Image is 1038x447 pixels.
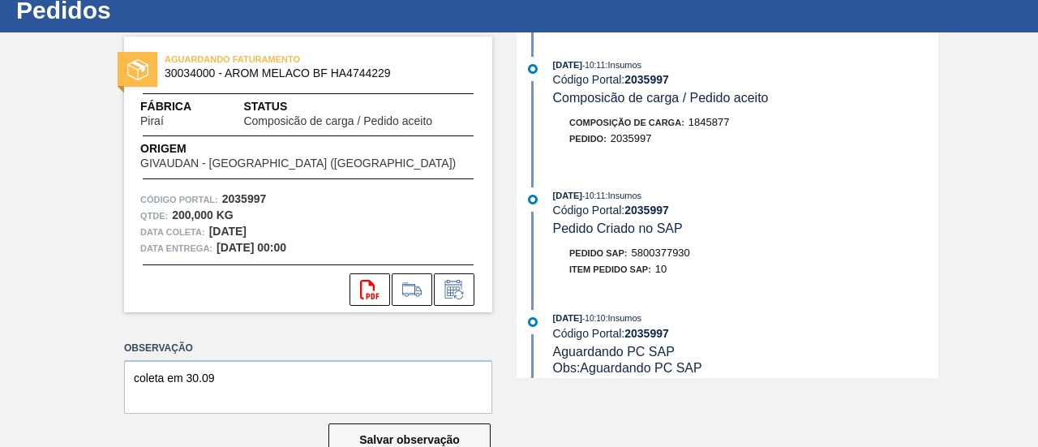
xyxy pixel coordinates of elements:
label: Observação [124,337,492,360]
span: : Insumos [605,313,641,323]
span: 10 [655,263,667,275]
span: Qtde : [140,208,168,224]
span: Status [243,98,476,115]
span: Código Portal: [140,191,218,208]
img: atual [528,64,538,74]
img: status [127,59,148,80]
span: - 10:11 [582,191,605,200]
span: : Insumos [605,60,641,70]
span: Fábrica [140,98,215,115]
span: Piraí [140,115,164,127]
div: Ir para Composição de Carga [392,273,432,306]
span: GIVAUDAN - [GEOGRAPHIC_DATA] ([GEOGRAPHIC_DATA]) [140,157,456,170]
span: Pedido SAP: [569,248,628,258]
span: Item pedido SAP: [569,264,651,274]
strong: 200,000 KG [172,208,234,221]
span: Composição de Carga : [569,118,684,127]
strong: 2035997 [624,327,669,340]
strong: [DATE] 00:00 [217,241,286,254]
strong: 2035997 [624,73,669,86]
span: AGUARDANDO FATURAMENTO [165,51,392,67]
span: 2035997 [611,132,652,144]
span: 5800377930 [632,247,690,259]
img: atual [528,317,538,327]
span: [DATE] [553,191,582,200]
div: Código Portal: [553,327,938,340]
span: Composicão de carga / Pedido aceito [553,91,769,105]
span: Origem [140,140,476,157]
span: Composicão de carga / Pedido aceito [243,115,432,127]
span: Data entrega: [140,240,212,256]
img: atual [528,195,538,204]
strong: 2035997 [624,204,669,217]
textarea: coleta em 30.09 [124,360,492,414]
strong: [DATE] [209,225,247,238]
span: Obs: Aguardando PC SAP [553,361,702,375]
div: Abrir arquivo PDF [350,273,390,306]
div: Código Portal: [553,204,938,217]
span: [DATE] [553,60,582,70]
div: Informar alteração no pedido [434,273,474,306]
span: - 10:10 [582,314,605,323]
span: - 10:11 [582,61,605,70]
span: Data coleta: [140,224,205,240]
div: Código Portal: [553,73,938,86]
span: Pedido : [569,134,607,144]
strong: 2035997 [222,192,267,205]
h1: Pedidos [16,1,304,19]
span: 1845877 [688,116,730,128]
span: [DATE] [553,313,582,323]
span: Aguardando PC SAP [553,345,675,359]
span: Pedido Criado no SAP [553,221,683,235]
span: : Insumos [605,191,641,200]
span: 30034000 - AROM MELACO BF HA4744229 [165,67,459,80]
